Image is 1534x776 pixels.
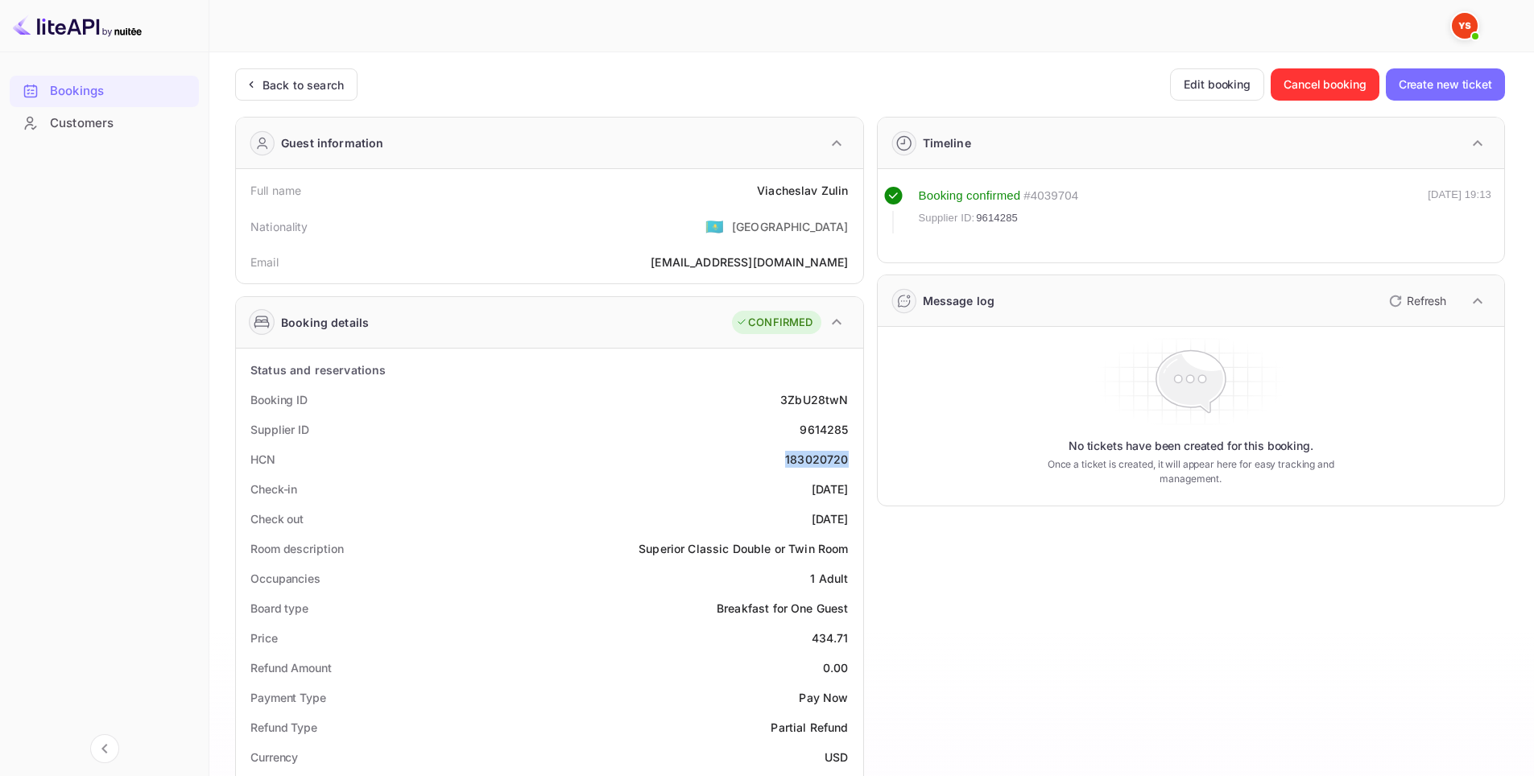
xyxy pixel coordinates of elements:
[717,600,848,617] div: Breakfast for One Guest
[810,570,848,587] div: 1 Adult
[10,76,199,107] div: Bookings
[812,481,849,497] div: [DATE]
[250,749,298,766] div: Currency
[250,689,326,706] div: Payment Type
[250,361,386,378] div: Status and reservations
[1407,292,1446,309] p: Refresh
[919,210,975,226] span: Supplier ID:
[250,421,309,438] div: Supplier ID
[919,187,1021,205] div: Booking confirmed
[1170,68,1264,101] button: Edit booking
[13,13,142,39] img: LiteAPI logo
[785,451,848,468] div: 183020720
[250,218,308,235] div: Nationality
[705,212,724,241] span: United States
[10,108,199,139] div: Customers
[250,254,279,270] div: Email
[250,600,308,617] div: Board type
[281,314,369,331] div: Booking details
[1023,187,1078,205] div: # 4039704
[1022,457,1359,486] p: Once a ticket is created, it will appear here for easy tracking and management.
[250,570,320,587] div: Occupancies
[90,734,119,763] button: Collapse navigation
[976,210,1018,226] span: 9614285
[923,134,971,151] div: Timeline
[1428,187,1491,233] div: [DATE] 19:13
[800,421,848,438] div: 9614285
[812,629,849,646] div: 434.71
[10,108,199,138] a: Customers
[250,629,278,646] div: Price
[639,540,848,557] div: Superior Classic Double or Twin Room
[263,76,344,93] div: Back to search
[771,719,848,736] div: Partial Refund
[10,76,199,105] a: Bookings
[50,82,191,101] div: Bookings
[812,510,849,527] div: [DATE]
[1069,438,1313,454] p: No tickets have been created for this booking.
[1271,68,1379,101] button: Cancel booking
[281,134,384,151] div: Guest information
[732,218,849,235] div: [GEOGRAPHIC_DATA]
[651,254,848,270] div: [EMAIL_ADDRESS][DOMAIN_NAME]
[250,451,275,468] div: HCN
[250,719,317,736] div: Refund Type
[250,540,343,557] div: Room description
[736,315,812,331] div: CONFIRMED
[1379,288,1453,314] button: Refresh
[923,292,995,309] div: Message log
[250,391,308,408] div: Booking ID
[250,659,332,676] div: Refund Amount
[50,114,191,133] div: Customers
[757,182,848,199] div: Viacheslav Zulin
[1452,13,1478,39] img: Yandex Support
[780,391,848,408] div: 3ZbU28twN
[250,510,304,527] div: Check out
[799,689,848,706] div: Pay Now
[823,659,849,676] div: 0.00
[1386,68,1505,101] button: Create new ticket
[250,481,297,497] div: Check-in
[250,182,301,199] div: Full name
[825,749,848,766] div: USD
